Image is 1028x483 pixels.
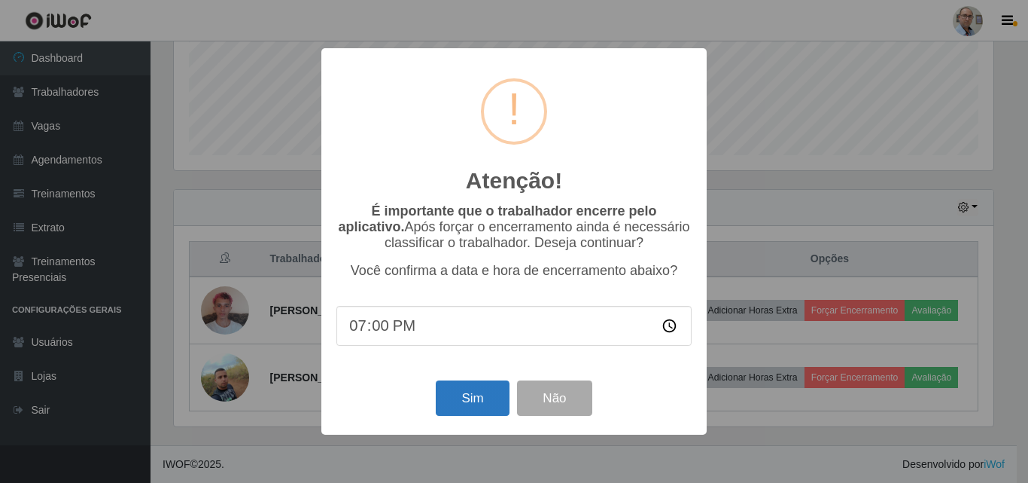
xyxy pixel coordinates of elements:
button: Não [517,381,592,416]
p: Você confirma a data e hora de encerramento abaixo? [336,263,692,279]
p: Após forçar o encerramento ainda é necessário classificar o trabalhador. Deseja continuar? [336,203,692,251]
b: É importante que o trabalhador encerre pelo aplicativo. [338,203,656,234]
h2: Atenção! [466,167,562,194]
button: Sim [436,381,509,416]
